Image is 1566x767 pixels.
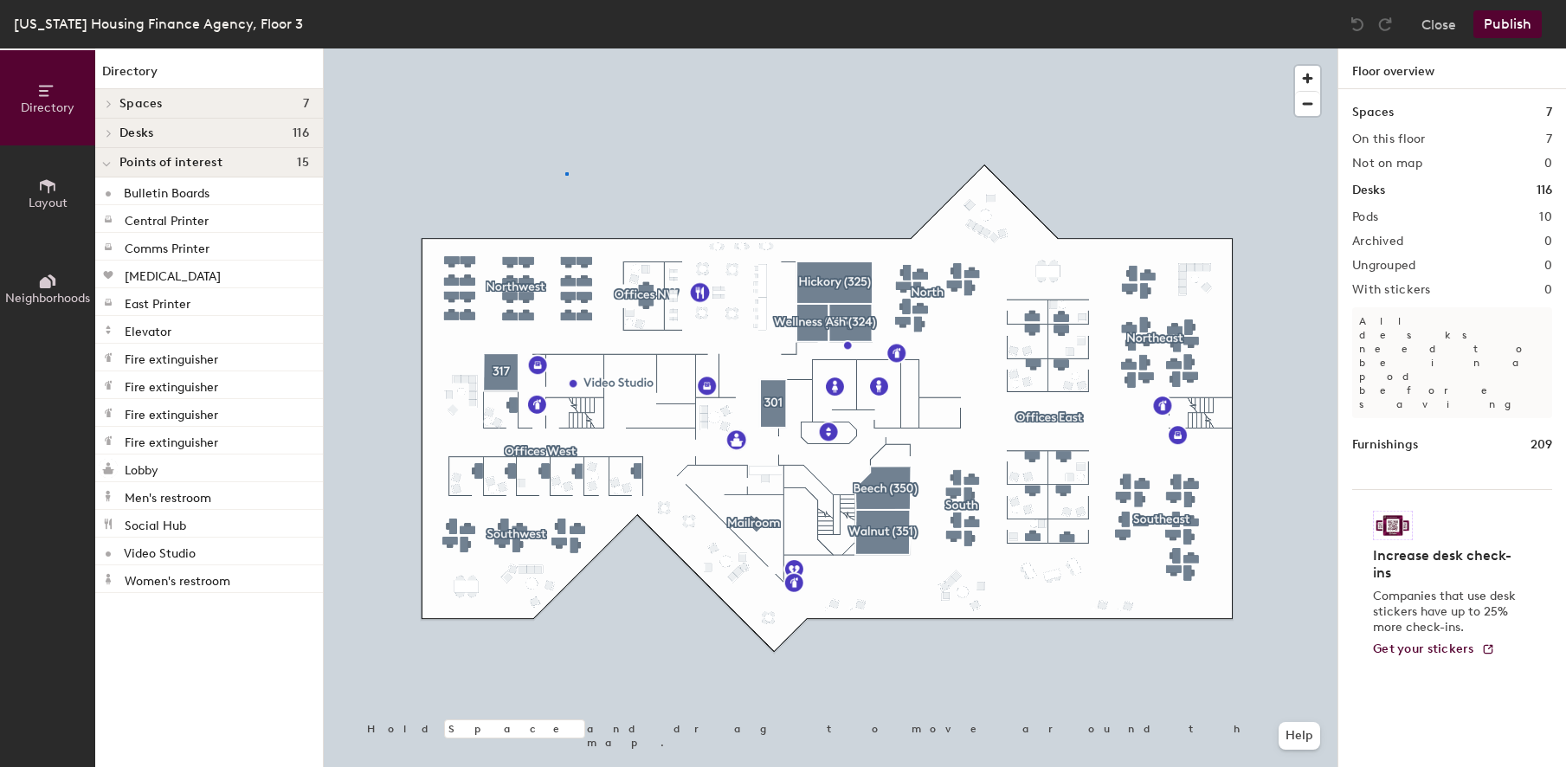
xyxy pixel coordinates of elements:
[29,196,68,210] span: Layout
[119,156,222,170] span: Points of interest
[124,541,196,561] p: Video Studio
[1338,48,1566,89] h1: Floor overview
[1421,10,1456,38] button: Close
[1352,157,1422,171] h2: Not on map
[125,347,218,367] p: Fire extinguisher
[1376,16,1394,33] img: Redo
[1473,10,1542,38] button: Publish
[1373,511,1413,540] img: Sticker logo
[125,375,218,395] p: Fire extinguisher
[1352,235,1403,248] h2: Archived
[1349,16,1366,33] img: Undo
[1544,259,1552,273] h2: 0
[1544,283,1552,297] h2: 0
[1531,435,1552,454] h1: 209
[1373,547,1521,582] h4: Increase desk check-ins
[1352,103,1394,122] h1: Spaces
[1352,435,1418,454] h1: Furnishings
[125,319,171,339] p: Elevator
[124,181,209,201] p: Bulletin Boards
[125,209,209,229] p: Central Printer
[125,513,186,533] p: Social Hub
[1352,210,1378,224] h2: Pods
[1544,235,1552,248] h2: 0
[1373,641,1474,656] span: Get your stickers
[1352,132,1426,146] h2: On this floor
[125,458,158,478] p: Lobby
[21,100,74,115] span: Directory
[119,126,153,140] span: Desks
[125,430,218,450] p: Fire extinguisher
[125,292,190,312] p: East Printer
[1373,589,1521,635] p: Companies that use desk stickers have up to 25% more check-ins.
[293,126,309,140] span: 116
[1537,181,1552,200] h1: 116
[1546,103,1552,122] h1: 7
[297,156,309,170] span: 15
[125,264,221,284] p: [MEDICAL_DATA]
[125,569,230,589] p: Women's restroom
[303,97,309,111] span: 7
[95,62,323,89] h1: Directory
[1373,642,1495,657] a: Get your stickers
[14,13,303,35] div: [US_STATE] Housing Finance Agency, Floor 3
[1352,181,1385,200] h1: Desks
[1352,283,1431,297] h2: With stickers
[125,236,209,256] p: Comms Printer
[119,97,163,111] span: Spaces
[1544,157,1552,171] h2: 0
[1279,722,1320,750] button: Help
[1352,307,1552,418] p: All desks need to be in a pod before saving
[5,291,90,306] span: Neighborhoods
[125,403,218,422] p: Fire extinguisher
[1539,210,1552,224] h2: 10
[1546,132,1552,146] h2: 7
[1352,259,1416,273] h2: Ungrouped
[125,486,211,506] p: Men's restroom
